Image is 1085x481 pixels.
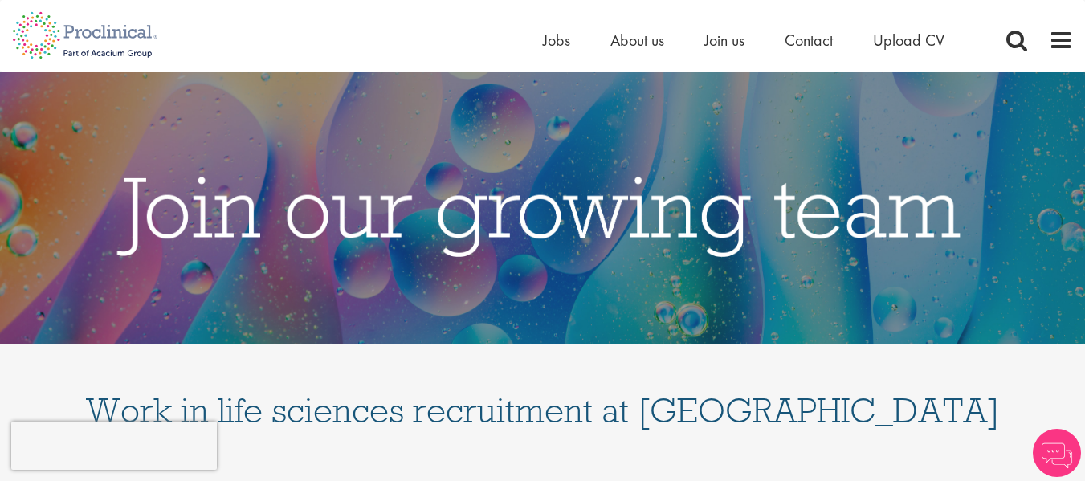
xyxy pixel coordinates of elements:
[543,30,570,51] a: Jobs
[704,30,744,51] a: Join us
[11,422,217,470] iframe: reCAPTCHA
[610,30,664,51] a: About us
[1033,429,1081,477] img: Chatbot
[85,361,1001,428] h1: Work in life sciences recruitment at [GEOGRAPHIC_DATA]
[785,30,833,51] a: Contact
[873,30,944,51] a: Upload CV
